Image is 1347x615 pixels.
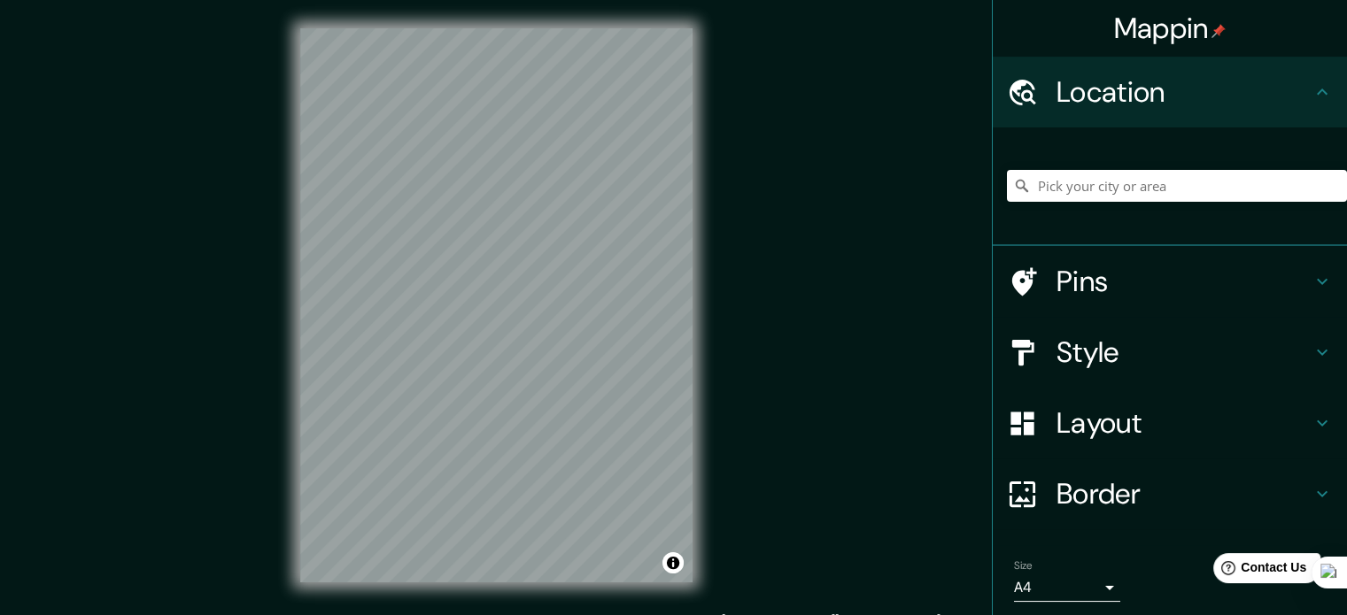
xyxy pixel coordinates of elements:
div: Border [993,458,1347,529]
div: Style [993,317,1347,388]
button: Toggle attribution [662,552,684,573]
h4: Mappin [1114,11,1227,46]
input: Pick your city or area [1007,170,1347,202]
h4: Layout [1057,405,1312,441]
iframe: Help widget launcher [1189,546,1328,596]
label: Size [1014,558,1033,573]
h4: Style [1057,334,1312,370]
div: Layout [993,388,1347,458]
h4: Pins [1057,264,1312,299]
div: A4 [1014,573,1120,602]
canvas: Map [300,28,693,582]
img: pin-icon.png [1212,24,1226,38]
h4: Location [1057,74,1312,110]
div: Pins [993,246,1347,317]
div: Location [993,57,1347,127]
h4: Border [1057,476,1312,511]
